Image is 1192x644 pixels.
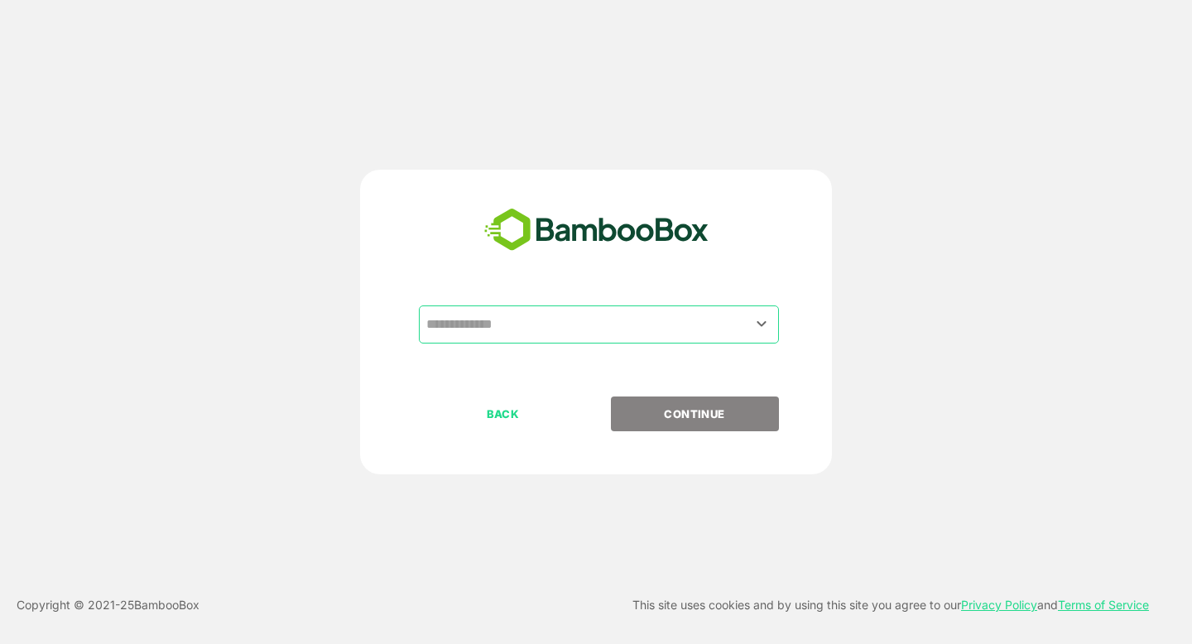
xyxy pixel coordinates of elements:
[1058,598,1149,612] a: Terms of Service
[632,595,1149,615] p: This site uses cookies and by using this site you agree to our and
[475,203,718,257] img: bamboobox
[612,405,777,423] p: CONTINUE
[419,396,587,431] button: BACK
[751,313,773,335] button: Open
[611,396,779,431] button: CONTINUE
[961,598,1037,612] a: Privacy Policy
[17,595,199,615] p: Copyright © 2021- 25 BambooBox
[421,405,586,423] p: BACK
